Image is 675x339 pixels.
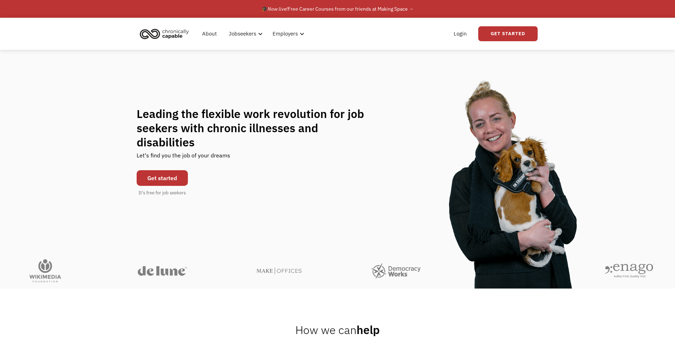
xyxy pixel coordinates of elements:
a: About [198,22,221,45]
em: Now live! [268,6,288,12]
a: home [138,26,194,42]
div: Jobseekers [225,22,265,45]
div: Employers [273,29,298,38]
div: Employers [268,22,306,45]
a: Get started [137,170,188,186]
div: 🎓 Free Career Courses from our friends at Making Space → [262,5,414,13]
div: Jobseekers [229,29,256,38]
a: Login [449,22,471,45]
h1: Leading the flexible work revolution for job seekers with chronic illnesses and disabilities [137,107,378,149]
img: Chronically Capable logo [138,26,191,42]
a: Get Started [478,26,538,41]
div: Let's find you the job of your dreams [137,149,230,167]
span: How we can [295,322,357,337]
div: It's free for job seekers [138,189,186,197]
h2: help [295,323,380,337]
